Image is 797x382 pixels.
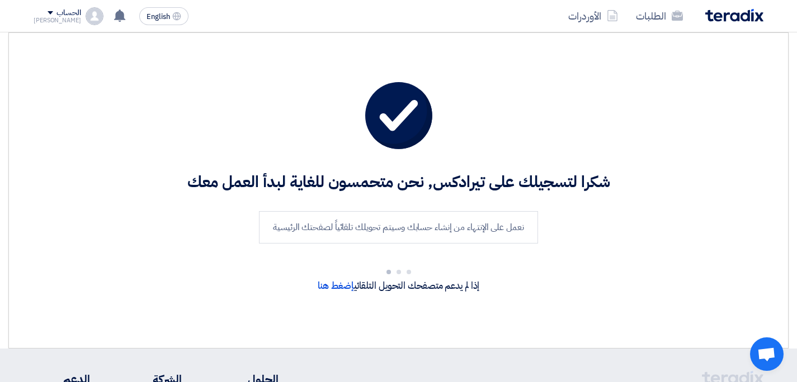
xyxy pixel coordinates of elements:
a: الأوردرات [559,3,627,29]
span: English [147,13,170,21]
div: [PERSON_NAME] [34,17,81,23]
div: الحساب [56,8,81,18]
img: tick.svg [365,82,432,149]
a: دردشة مفتوحة [750,337,784,371]
p: إذا لم يدعم متصفحك التحويل التلقائي [56,279,741,293]
button: English [139,7,188,25]
h2: شكرا لتسجيلك على تيرادكس, نحن متحمسون للغاية لبدأ العمل معك [56,171,741,193]
img: Teradix logo [705,9,763,22]
img: profile_test.png [86,7,103,25]
a: إضغط هنا [318,279,354,293]
a: الطلبات [627,3,692,29]
div: نعمل على الإنتهاء من إنشاء حسابك وسيتم تحويلك تلقائياً لصفحتك الرئيسية [259,211,537,243]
